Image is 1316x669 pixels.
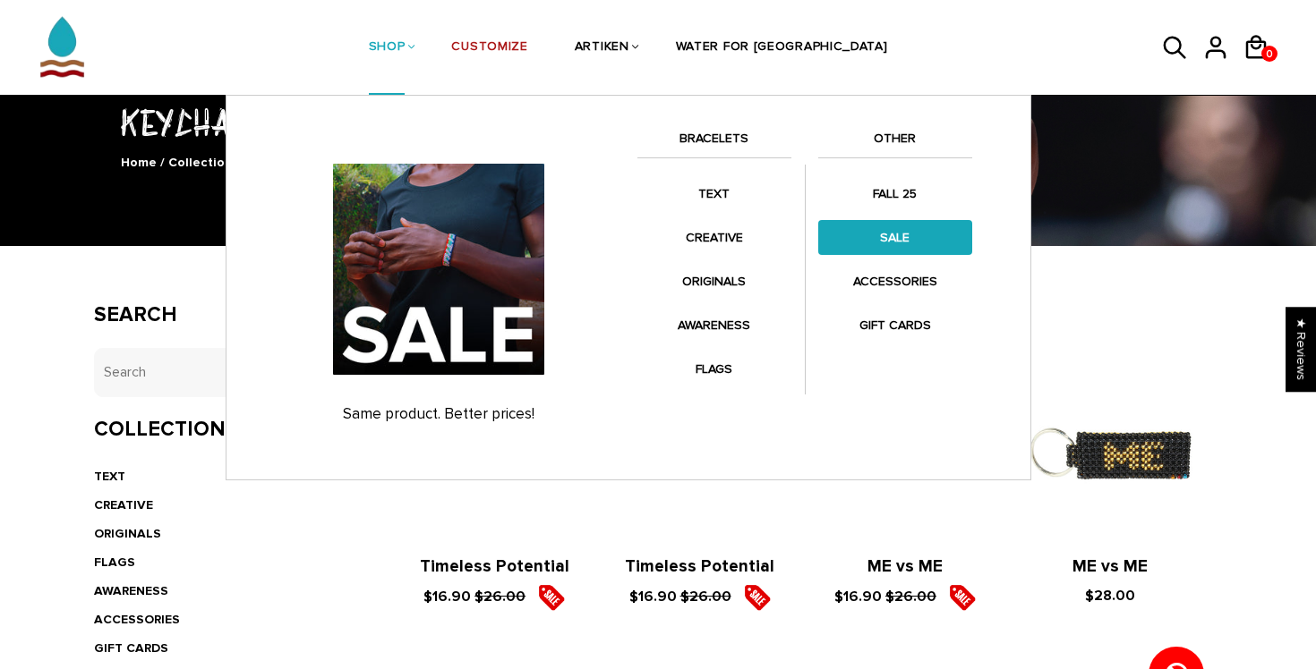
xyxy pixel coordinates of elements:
a: TEXT [94,469,125,484]
a: AWARENESS [637,308,791,343]
span: / [160,155,165,170]
a: CREATIVE [94,497,153,512]
a: GIFT CARDS [94,640,168,656]
a: Collections [168,155,238,170]
input: Search [94,348,356,397]
span: $28.00 [1085,587,1135,605]
img: sale5.png [949,584,976,611]
a: AWARENESS [94,583,168,598]
h1: KEYCHAINS [94,97,1222,145]
a: FLAGS [94,555,135,570]
a: GIFT CARDS [818,308,972,343]
span: 0 [1261,43,1278,65]
a: CREATIVE [637,220,791,255]
span: $16.90 [423,587,471,605]
a: ARTIKEN [575,1,629,96]
s: $26.00 [474,587,526,605]
a: CUSTOMIZE [451,1,527,96]
a: ORIGINALS [94,526,161,541]
a: ME vs ME [1072,556,1148,577]
a: SALE [818,220,972,255]
a: OTHER [818,128,972,158]
a: TEXT [637,176,791,211]
h3: Collections [94,417,356,443]
a: 0 [1261,46,1278,62]
s: $26.00 [680,587,731,605]
a: ACCESSORIES [818,264,972,299]
p: Same product. Better prices! [258,405,620,423]
a: FALL 25 [818,176,972,211]
a: FLAGS [637,351,791,386]
a: WATER FOR [GEOGRAPHIC_DATA] [676,1,888,96]
a: Timeless Potential [625,556,774,577]
a: SHOP [369,1,406,96]
a: BRACELETS [637,128,791,158]
div: Click to open Judge.me floating reviews tab [1286,307,1316,392]
s: $26.00 [885,587,936,605]
img: sale5.png [744,584,771,611]
a: ME vs ME [867,556,943,577]
a: ORIGINALS [637,264,791,299]
span: $16.90 [834,587,882,605]
a: Home [121,155,157,170]
h3: Search [94,302,356,328]
span: $16.90 [629,587,677,605]
a: ACCESSORIES [94,612,180,627]
a: Timeless Potential [420,556,569,577]
img: sale5.png [538,584,565,611]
